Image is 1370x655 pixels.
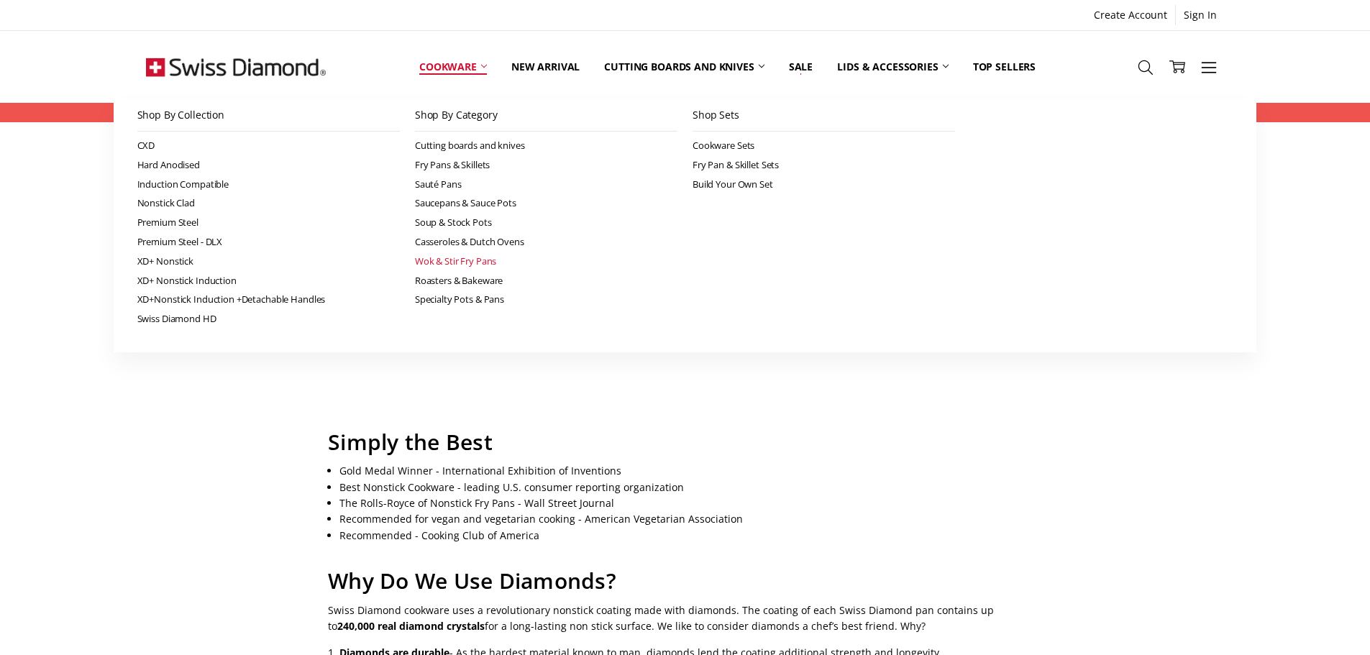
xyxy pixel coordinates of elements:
div: v 4.0.25 [40,23,70,35]
img: Free Shipping On Every Order [146,31,326,103]
a: Create Account [1086,5,1175,25]
div: Domain Overview [55,85,129,94]
h2: Simply the Best [328,429,1042,456]
li: The Rolls-Royce of Nonstick Fry Pans - Wall Street Journal [339,495,1041,511]
a: New arrival [499,35,592,99]
h2: Why Do We Use Diamonds? [328,567,1042,595]
a: Lids & Accessories [825,35,960,99]
img: website_grey.svg [23,37,35,49]
img: tab_keywords_by_traffic_grey.svg [143,83,155,95]
div: Keywords by Traffic [159,85,242,94]
strong: 240,000 real diamond crystals [337,619,485,633]
img: tab_domain_overview_orange.svg [39,83,50,95]
img: logo_orange.svg [23,23,35,35]
li: Gold Medal Winner - International Exhibition of Inventions [339,463,1041,479]
li: Recommended for vegan and vegetarian cooking - American Vegetarian Association [339,511,1041,527]
li: Best Nonstick Cookware - leading U.S. consumer reporting organization [339,480,1041,495]
li: Recommended - Cooking Club of America [339,528,1041,544]
div: Domain: [DOMAIN_NAME] [37,37,158,49]
a: Sale [777,35,825,99]
a: Sign In [1176,5,1225,25]
p: Swiss Diamond cookware uses a revolutionary nonstick coating made with diamonds. The coating of e... [328,603,1042,635]
a: Top Sellers [961,35,1048,99]
a: Cutting boards and knives [592,35,777,99]
a: Cookware [407,35,499,99]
